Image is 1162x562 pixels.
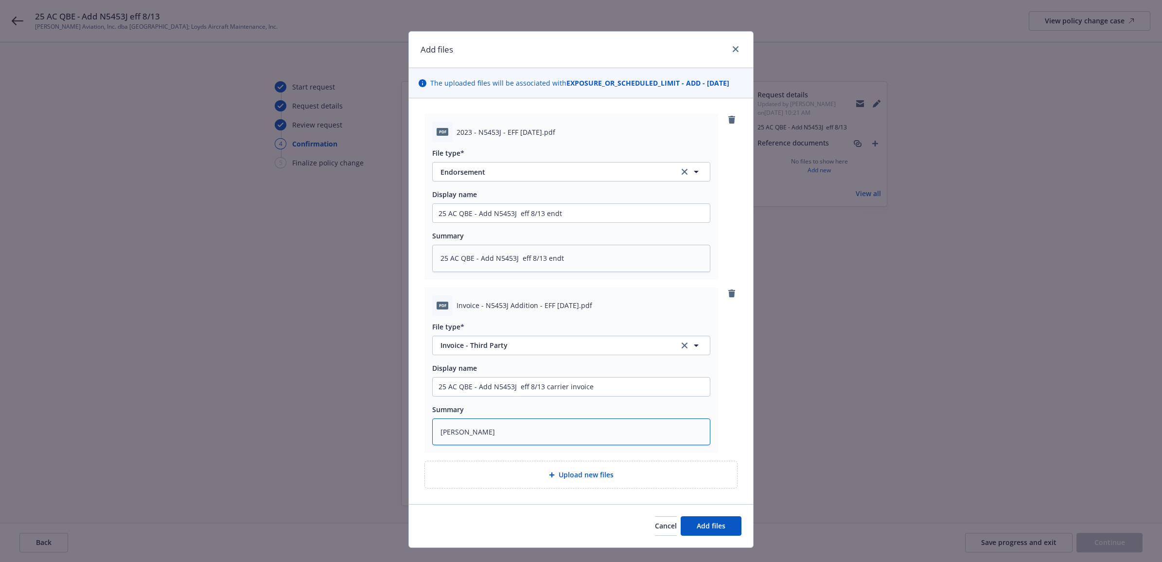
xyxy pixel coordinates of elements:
a: close [730,43,741,55]
textarea: 25 AC QBE - Add N5453J eff 8/13 endt [432,245,710,272]
span: pdf [437,128,448,135]
span: Summary [432,231,464,240]
a: remove [726,288,738,299]
span: Invoice - Third Party [440,340,666,350]
a: clear selection [679,340,690,351]
span: Invoice - N5453J Addition - EFF [DATE].pdf [457,300,592,310]
div: Upload new files [424,461,738,489]
span: 2023 - N5453J - EFF [DATE].pdf [457,127,555,137]
span: File type* [432,148,464,158]
span: Add files [697,521,725,530]
input: Add display name here... [433,204,710,222]
h1: Add files [421,43,453,56]
span: pdf [437,302,448,309]
span: The uploaded files will be associated with [430,78,729,88]
a: remove [726,114,738,126]
strong: EXPOSURE_OR_SCHEDULED_LIMIT - ADD - [DATE] [566,78,729,88]
button: Add files [681,516,741,536]
button: Invoice - Third Partyclear selection [432,336,710,355]
textarea: Car [432,418,710,446]
button: Endorsementclear selection [432,162,710,181]
span: Cancel [655,521,677,530]
a: clear selection [679,166,690,178]
span: Summary [432,405,464,414]
span: Display name [432,190,477,199]
span: File type* [432,322,464,331]
span: Upload new files [559,470,614,480]
span: Display name [432,363,477,373]
button: Cancel [655,516,677,536]
span: Endorsement [440,167,666,177]
input: Add display name here... [433,378,710,396]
